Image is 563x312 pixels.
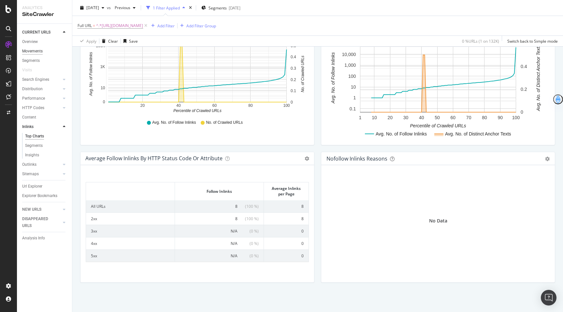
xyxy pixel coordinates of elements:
text: 40 [176,103,181,108]
text: 100K [96,44,105,48]
div: HTTP Codes [22,105,44,111]
div: 0 % URLs ( 1 on 132K ) [462,38,499,44]
text: 0.4 [291,55,296,60]
div: Performance [22,95,45,102]
span: N/A [231,228,238,234]
div: Save [129,38,138,44]
text: 20 [140,103,145,108]
text: Avg. No. of Follow Inlinks [376,131,427,136]
div: Inlinks [22,123,34,130]
div: Analytics [22,5,67,11]
i: Options [305,156,309,161]
div: DISAPPEARED URLS [22,216,55,229]
a: Content [22,114,67,121]
text: Percentile of Crawled URLs [410,123,466,128]
text: 0 [521,110,523,115]
div: Outlinks [22,161,36,168]
button: Segments[DATE] [199,3,243,13]
svg: A chart. [326,38,550,140]
div: Open Intercom Messenger [541,290,556,305]
text: 10 [372,115,377,120]
span: N/A [231,241,238,246]
button: Save [121,36,138,46]
div: No Data [429,218,447,224]
button: Switch back to Simple mode [505,36,558,46]
div: Segments [22,57,40,64]
text: 0.1 [350,106,356,111]
text: 30 [403,115,409,120]
a: Explorer Bookmarks [22,192,67,199]
div: Clear [108,38,118,44]
a: Top Charts [25,133,67,140]
text: Avg. No. of Follow Inlinks [89,52,93,96]
text: 0.1 [291,89,296,93]
div: Visits [22,67,32,74]
text: 20 [387,115,393,120]
text: 10 [101,86,105,90]
span: = [93,23,95,28]
button: 1 Filter Applied [144,3,188,13]
a: Outlinks [22,161,61,168]
div: Segments [25,142,43,149]
button: Previous [112,3,138,13]
div: Search Engines [22,76,49,83]
a: Sitemaps [22,171,61,177]
text: 0.2 [521,87,527,92]
a: Insights [25,152,67,159]
button: Clear [99,36,118,46]
a: CURRENT URLS [22,29,61,36]
span: vs [107,5,112,10]
div: times [188,5,193,11]
div: SiteCrawler [22,11,67,18]
span: ^.*[URL][DOMAIN_NAME] [96,21,143,30]
div: Explorer Bookmarks [22,192,57,199]
td: 0 [264,237,309,249]
div: Content [22,114,36,121]
div: Nofollow Inlinks Reasons [326,155,387,162]
text: Avg. No. of Distinct Anchor Texts [445,131,511,136]
span: ( 0 % ) [239,228,259,234]
div: gear [545,157,550,161]
div: [DATE] [229,5,240,10]
h4: Average Follow Inlinks by HTTP Status Code or Attribute [85,154,223,163]
span: Segments [209,5,227,10]
div: A chart. [86,38,309,114]
span: ( 0 % ) [239,241,259,246]
div: Switch back to Simple mode [507,38,558,44]
td: noindex [86,262,175,274]
td: 5xx [86,249,175,262]
text: 60 [451,115,456,120]
div: Sitemaps [22,171,39,177]
span: Previous [112,5,130,10]
span: N/A [231,253,238,259]
text: 100 [348,74,356,79]
td: 0 [264,225,309,237]
text: 50 [435,115,440,120]
a: NEW URLS [22,206,61,213]
text: 0.3 [291,66,296,71]
span: Full URL [78,23,92,28]
text: Avg. No. of Distinct Anchor Texts [536,45,541,111]
text: 90 [498,115,503,120]
button: Add Filter [149,22,175,30]
a: Analysis Info [22,235,67,242]
text: 1,000 [344,63,356,68]
div: Add Filter Group [186,23,216,28]
a: DISAPPEARED URLS [22,216,61,229]
div: Url Explorer [22,183,42,190]
span: Avg. No. of Follow Inlinks [152,120,196,125]
a: Segments [22,57,67,64]
text: 40 [419,115,424,120]
td: 2xx [86,212,175,225]
div: Overview [22,38,38,45]
div: Apply [86,38,96,44]
td: All URLs [86,200,175,212]
td: 4xx [86,237,175,249]
a: Url Explorer [22,183,67,190]
td: 3xx [86,225,175,237]
text: 1 [359,115,362,120]
div: Top Charts [25,133,44,140]
text: 80 [248,103,253,108]
a: Overview [22,38,67,45]
td: 0 [264,249,309,262]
